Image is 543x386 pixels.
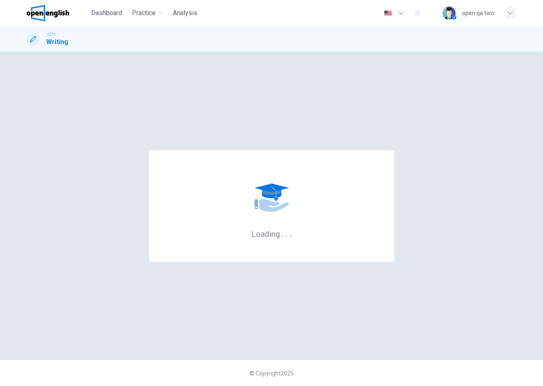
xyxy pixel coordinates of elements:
[91,8,122,18] span: Dashboard
[129,6,166,20] button: Practice
[170,6,201,20] button: Analysis
[173,8,197,18] span: Analysis
[462,8,494,18] div: open qa two
[250,370,294,377] span: © Copyright 2025
[289,226,292,240] h6: .
[27,5,88,21] a: OpenEnglish logo
[27,5,69,21] img: OpenEnglish logo
[285,226,288,240] h6: .
[46,37,68,47] h1: Writing
[281,226,284,240] h6: .
[46,31,56,37] span: IELTS
[383,10,393,16] img: en
[442,7,456,20] img: Profile picture
[251,228,292,239] h6: Loading
[88,6,125,20] button: Dashboard
[132,8,156,18] span: Practice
